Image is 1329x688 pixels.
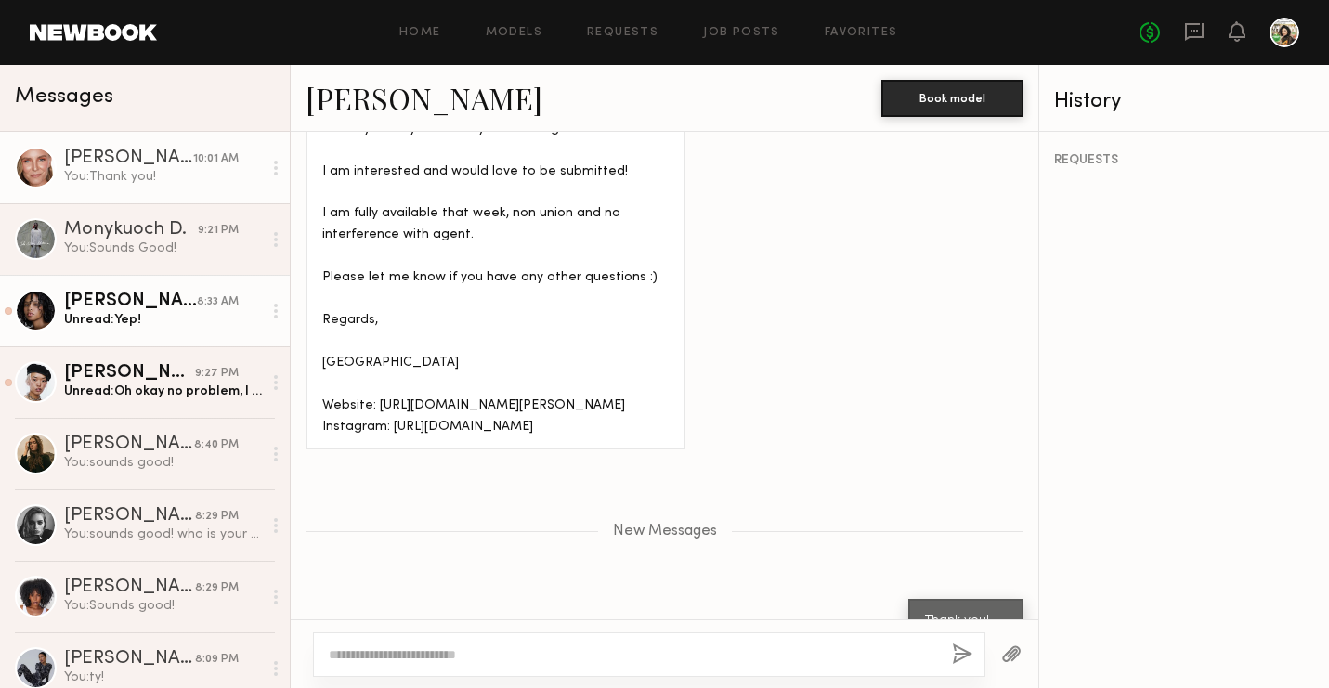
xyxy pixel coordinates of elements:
div: [PERSON_NAME] [64,292,197,311]
div: Thank you! [925,611,1007,632]
div: Unread: Yep! [64,311,262,329]
div: You: Sounds good! [64,597,262,615]
div: Hello [PERSON_NAME], Thank you very much for your message! I am interested and would love to be s... [322,76,669,438]
div: Unread: Oh okay no problem, I can book without agency [64,383,262,400]
div: 8:40 PM [194,436,239,454]
div: You: sounds good! who is your agency? This would have to be a direct booking so lmk if youre okay... [64,526,262,543]
div: You: ty! [64,669,262,686]
a: [PERSON_NAME] [306,78,542,118]
a: Job Posts [703,27,780,39]
div: 10:01 AM [193,150,239,168]
a: Book model [881,89,1023,105]
div: You: Sounds Good! [64,240,262,257]
a: Favorites [825,27,898,39]
div: [PERSON_NAME] [64,149,193,168]
div: 8:33 AM [197,293,239,311]
div: 9:27 PM [195,365,239,383]
span: Messages [15,86,113,108]
a: Models [486,27,542,39]
a: Requests [587,27,658,39]
span: New Messages [613,524,717,539]
a: Home [399,27,441,39]
div: 8:29 PM [195,508,239,526]
div: [PERSON_NAME] [64,507,195,526]
div: 8:29 PM [195,579,239,597]
div: REQUESTS [1054,154,1314,167]
div: [PERSON_NAME] [64,435,194,454]
div: [PERSON_NAME] [64,650,195,669]
div: Monykuoch D. [64,221,198,240]
div: [PERSON_NAME] [64,578,195,597]
button: Book model [881,80,1023,117]
div: 8:09 PM [195,651,239,669]
div: [PERSON_NAME] [64,364,195,383]
div: 9:21 PM [198,222,239,240]
div: History [1054,91,1314,112]
div: You: sounds good! [64,454,262,472]
div: You: Thank you! [64,168,262,186]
